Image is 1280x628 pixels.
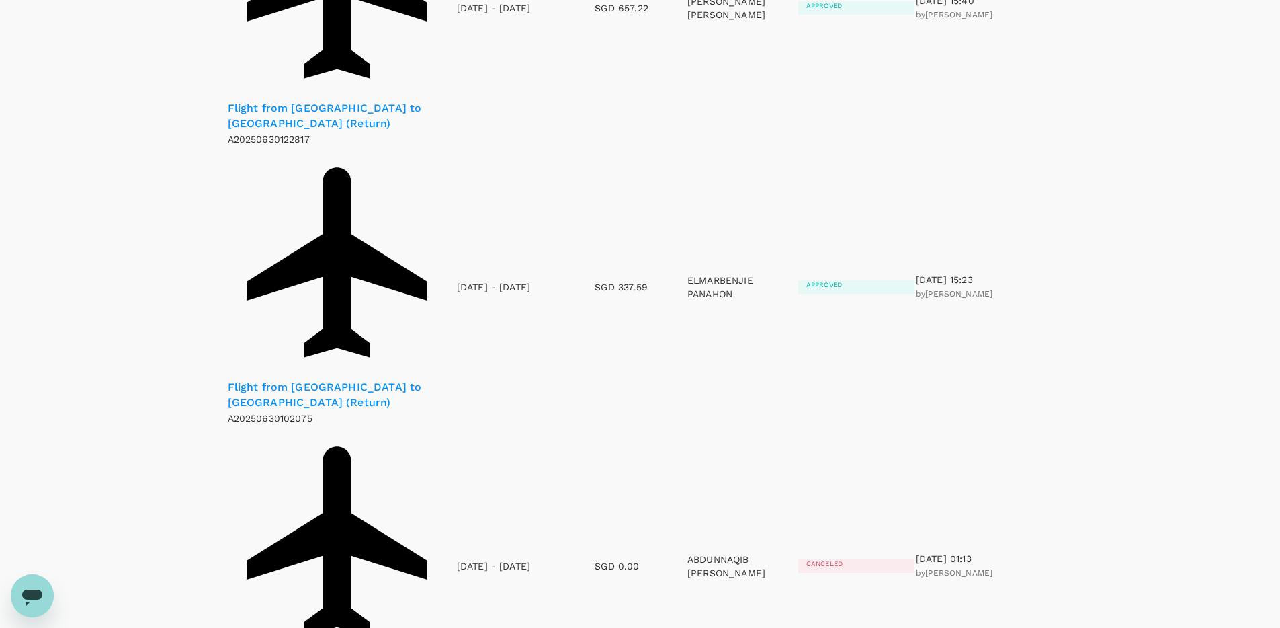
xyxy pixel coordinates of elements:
span: [PERSON_NAME] [925,10,992,19]
p: ABDUNNAQIB [PERSON_NAME] [687,553,797,580]
span: [PERSON_NAME] [925,568,992,578]
span: by [916,289,992,299]
p: SGD 337.59 [595,280,686,294]
p: SGD 657.22 [595,1,686,15]
span: Approved [798,281,850,288]
a: Flight from [GEOGRAPHIC_DATA] to [GEOGRAPHIC_DATA] (Return) [228,380,456,411]
span: A20250630102075 [228,413,312,424]
span: by [916,568,992,578]
p: [DATE] - [DATE] [457,280,530,294]
span: A20250630122817 [228,134,310,145]
p: [DATE] - [DATE] [457,1,530,15]
span: [PERSON_NAME] [925,289,992,299]
p: [DATE] - [DATE] [457,559,530,573]
p: SGD 0.00 [595,559,686,573]
iframe: Button to launch messaging window [11,574,54,617]
p: ELMARBENJIE PANAHON [687,274,797,301]
span: Canceled [798,560,851,567]
span: Approved [798,2,850,9]
p: [DATE] 15:23 [916,273,1053,286]
a: Flight from [GEOGRAPHIC_DATA] to [GEOGRAPHIC_DATA] (Return) [228,101,456,132]
p: [DATE] 01:13 [916,552,1053,565]
span: by [916,10,992,19]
